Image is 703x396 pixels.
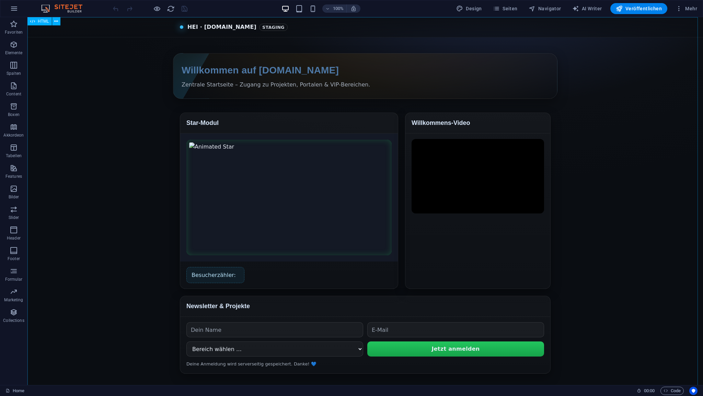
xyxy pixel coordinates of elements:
p: Elemente [5,50,23,56]
p: Features [5,174,22,179]
button: Code [660,387,684,395]
h6: 100% [333,4,344,13]
p: Footer [8,256,20,261]
p: Boxen [8,112,20,117]
p: Akkordeon [3,132,24,138]
img: Editor Logo [39,4,91,13]
button: Usercentrics [689,387,698,395]
button: Design [453,3,485,14]
button: Veröffentlichen [610,3,667,14]
button: Klicke hier, um den Vorschau-Modus zu verlassen [153,4,161,13]
p: Bilder [9,194,19,200]
a: Klick, um Auswahl aufzuheben. Doppelklick öffnet Seitenverwaltung [5,387,24,395]
div: Design (Strg+Alt+Y) [453,3,485,14]
span: Mehr [676,5,697,12]
span: Design [456,5,482,12]
span: : [649,388,650,393]
i: Seite neu laden [167,5,175,13]
span: Navigator [529,5,561,12]
p: Favoriten [5,30,23,35]
button: 100% [322,4,347,13]
span: Veröffentlichen [616,5,662,12]
p: Collections [3,318,24,323]
button: reload [166,4,175,13]
p: Spalten [7,71,21,76]
span: HTML [38,19,49,23]
p: Slider [9,215,19,220]
i: Bei Größenänderung Zoomstufe automatisch an das gewählte Gerät anpassen. [350,5,357,12]
span: AI Writer [572,5,602,12]
span: 00 00 [644,387,655,395]
h6: Session-Zeit [637,387,655,395]
p: Formular [5,277,23,282]
span: Code [664,387,681,395]
p: Tabellen [6,153,22,159]
button: Seiten [490,3,520,14]
p: Content [6,91,21,97]
p: Marketing [4,297,23,303]
p: Header [7,235,21,241]
button: Mehr [673,3,700,14]
button: AI Writer [569,3,605,14]
span: Seiten [493,5,518,12]
button: Navigator [526,3,564,14]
